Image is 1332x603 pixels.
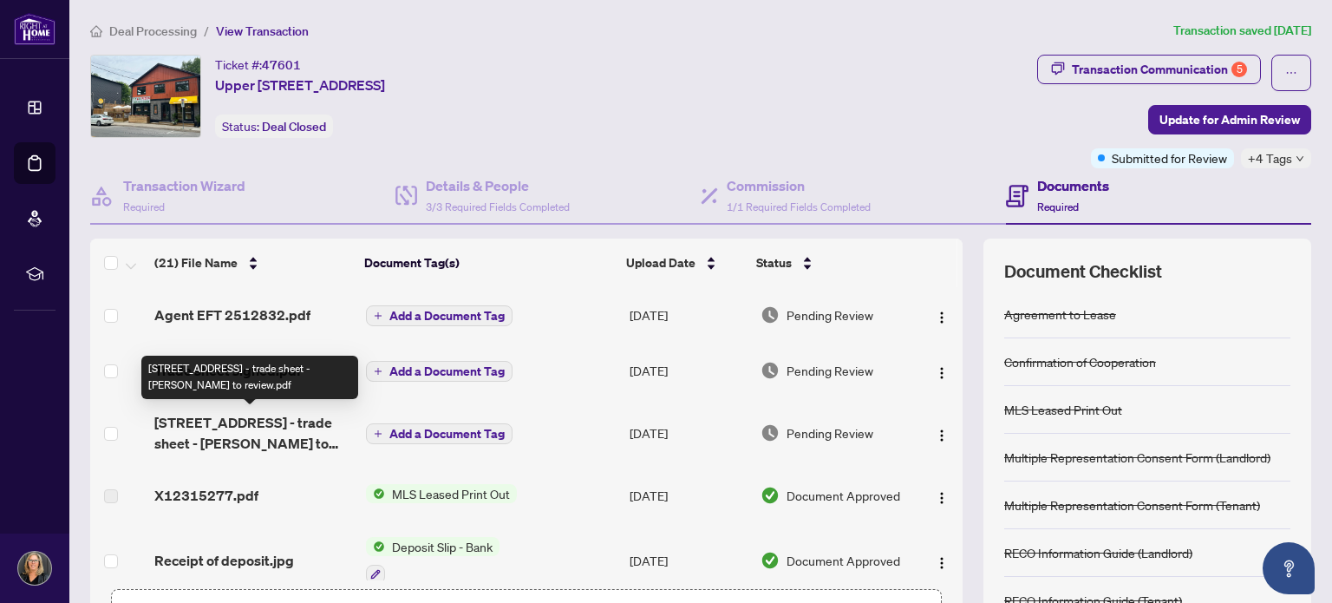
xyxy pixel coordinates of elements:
span: plus [374,311,382,320]
li: / [204,21,209,41]
button: Logo [928,547,956,574]
th: (21) File Name [147,239,357,287]
span: Document Checklist [1004,259,1162,284]
span: Required [123,200,165,213]
div: Multiple Representation Consent Form (Landlord) [1004,448,1270,467]
div: [STREET_ADDRESS] - trade sheet - [PERSON_NAME] to review.pdf [141,356,358,399]
td: [DATE] [623,287,754,343]
button: Add a Document Tag [366,423,513,445]
th: Document Tag(s) [357,239,620,287]
span: Required [1037,200,1079,213]
span: Pending Review [787,423,873,442]
div: RECO Information Guide (Landlord) [1004,543,1192,562]
img: Logo [935,311,949,324]
button: Status IconMLS Leased Print Out [366,484,517,503]
span: 3/3 Required Fields Completed [426,200,570,213]
span: Update for Admin Review [1159,106,1300,134]
span: Add a Document Tag [389,365,505,377]
button: Add a Document Tag [366,423,513,444]
img: Document Status [761,551,780,570]
img: Logo [935,556,949,570]
span: Status [756,253,792,272]
th: Upload Date [619,239,748,287]
img: IMG-X12315277_1.jpg [91,56,200,137]
button: Logo [928,419,956,447]
span: 1/1 Required Fields Completed [727,200,871,213]
span: MLS Leased Print Out [385,484,517,503]
img: Document Status [761,423,780,442]
span: plus [374,429,382,438]
span: home [90,25,102,37]
span: 47601 [262,57,301,73]
span: Receipt of deposit.jpg [154,550,294,571]
span: Deposit Slip - Bank [385,537,499,556]
button: Status IconDeposit Slip - Bank [366,537,499,584]
button: Open asap [1263,542,1315,594]
td: [DATE] [623,523,754,598]
span: Document Approved [787,551,900,570]
img: Status Icon [366,484,385,503]
span: Add a Document Tag [389,428,505,440]
span: Pending Review [787,361,873,380]
span: Deal Processing [109,23,197,39]
div: Multiple Representation Consent Form (Tenant) [1004,495,1260,515]
img: Logo [935,366,949,380]
button: Add a Document Tag [366,361,513,382]
span: Pending Review [787,305,873,324]
th: Status [749,239,911,287]
button: Transaction Communication5 [1037,55,1261,84]
td: [DATE] [623,468,754,523]
span: Upload Date [626,253,695,272]
button: Logo [928,301,956,329]
button: Logo [928,482,956,509]
img: logo [14,13,55,45]
td: [DATE] [623,398,754,468]
span: Add a Document Tag [389,310,505,322]
span: (21) File Name [154,253,238,272]
span: [STREET_ADDRESS] - trade sheet - [PERSON_NAME] to review.pdf [154,412,351,454]
div: Agreement to Lease [1004,305,1116,324]
span: Upper [STREET_ADDRESS] [215,75,385,95]
img: Document Status [761,361,780,380]
div: Confirmation of Cooperation [1004,352,1156,371]
button: Update for Admin Review [1148,105,1311,134]
button: Add a Document Tag [366,305,513,327]
span: down [1296,154,1304,163]
div: 5 [1231,62,1247,77]
img: Profile Icon [18,552,51,585]
button: Add a Document Tag [366,305,513,326]
button: Logo [928,357,956,384]
span: X12315277.pdf [154,485,258,506]
article: Transaction saved [DATE] [1173,21,1311,41]
h4: Documents [1037,175,1109,196]
td: [DATE] [623,343,754,398]
button: Add a Document Tag [366,360,513,383]
span: plus [374,367,382,376]
span: Submitted for Review [1112,148,1227,167]
span: ellipsis [1285,67,1297,79]
span: Deal Closed [262,119,326,134]
div: Status: [215,115,333,138]
span: Document Approved [787,486,900,505]
div: Ticket #: [215,55,301,75]
img: Logo [935,491,949,505]
img: Status Icon [366,537,385,556]
img: Document Status [761,305,780,324]
h4: Transaction Wizard [123,175,245,196]
div: Transaction Communication [1072,56,1247,83]
span: +4 Tags [1248,148,1292,168]
span: View Transaction [216,23,309,39]
img: Document Status [761,486,780,505]
div: MLS Leased Print Out [1004,400,1122,419]
span: Agent EFT 2512832.pdf [154,305,310,325]
img: Logo [935,429,949,442]
h4: Commission [727,175,871,196]
h4: Details & People [426,175,570,196]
